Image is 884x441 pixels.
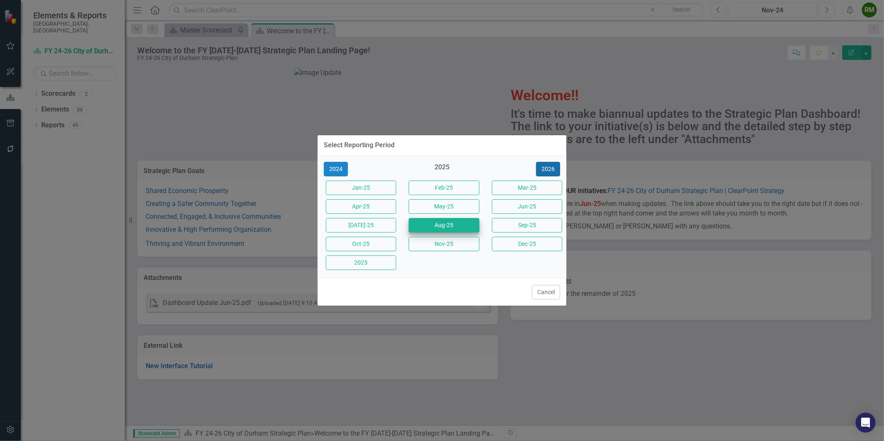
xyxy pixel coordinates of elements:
div: 2025 [407,163,477,176]
button: 2024 [324,162,348,176]
button: Jun-25 [492,199,562,214]
button: Aug-25 [409,218,479,233]
button: Nov-25 [409,237,479,251]
button: 2026 [536,162,560,176]
button: Jan-25 [326,181,396,195]
div: Select Reporting Period [324,141,395,149]
button: Cancel [532,285,560,300]
button: Mar-25 [492,181,562,195]
button: Sep-25 [492,218,562,233]
button: Feb-25 [409,181,479,195]
button: Dec-25 [492,237,562,251]
button: 2025 [326,255,396,270]
button: Apr-25 [326,199,396,214]
button: Oct-25 [326,237,396,251]
div: Open Intercom Messenger [856,413,876,433]
button: May-25 [409,199,479,214]
button: [DATE]-25 [326,218,396,233]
